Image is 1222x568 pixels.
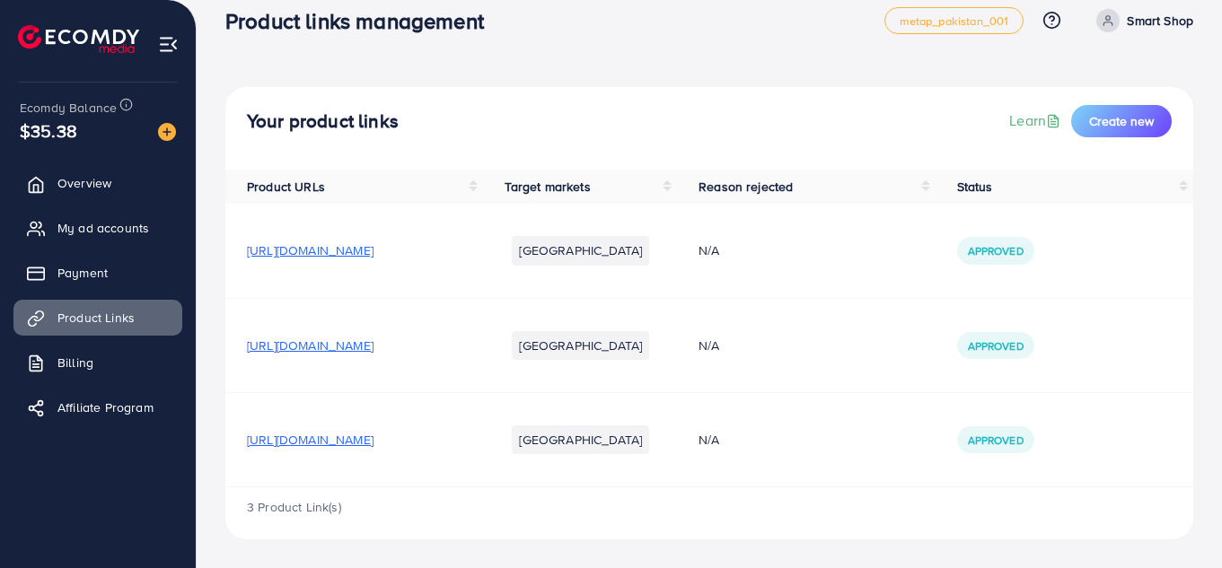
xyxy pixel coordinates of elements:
[57,354,93,371] span: Billing
[247,178,325,196] span: Product URLs
[247,498,341,516] span: 3 Product Link(s)
[968,243,1024,258] span: Approved
[247,110,399,133] h4: Your product links
[968,338,1024,354] span: Approved
[1071,105,1172,137] button: Create new
[20,118,77,144] span: $35.38
[57,174,111,192] span: Overview
[247,336,374,354] span: [URL][DOMAIN_NAME]
[158,123,176,141] img: image
[20,99,117,117] span: Ecomdy Balance
[699,431,719,449] span: N/A
[968,433,1024,448] span: Approved
[18,25,139,53] img: logo
[1009,110,1064,131] a: Learn
[225,8,498,34] h3: Product links management
[13,300,182,336] a: Product Links
[1089,112,1154,130] span: Create new
[699,241,719,259] span: N/A
[57,264,108,282] span: Payment
[1127,10,1193,31] p: Smart Shop
[512,425,649,454] li: [GEOGRAPHIC_DATA]
[884,7,1024,34] a: metap_pakistan_001
[512,331,649,360] li: [GEOGRAPHIC_DATA]
[512,236,649,265] li: [GEOGRAPHIC_DATA]
[900,15,1009,27] span: metap_pakistan_001
[158,34,179,55] img: menu
[13,255,182,291] a: Payment
[57,398,154,416] span: Affiliate Program
[13,345,182,380] a: Billing
[1089,9,1193,32] a: Smart Shop
[57,219,149,237] span: My ad accounts
[505,178,590,196] span: Target markets
[247,241,374,259] span: [URL][DOMAIN_NAME]
[1146,487,1209,555] iframe: Chat
[13,210,182,246] a: My ad accounts
[957,178,993,196] span: Status
[13,165,182,201] a: Overview
[247,431,374,449] span: [URL][DOMAIN_NAME]
[57,309,135,327] span: Product Links
[699,178,793,196] span: Reason rejected
[13,389,182,425] a: Affiliate Program
[699,336,719,354] span: N/A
